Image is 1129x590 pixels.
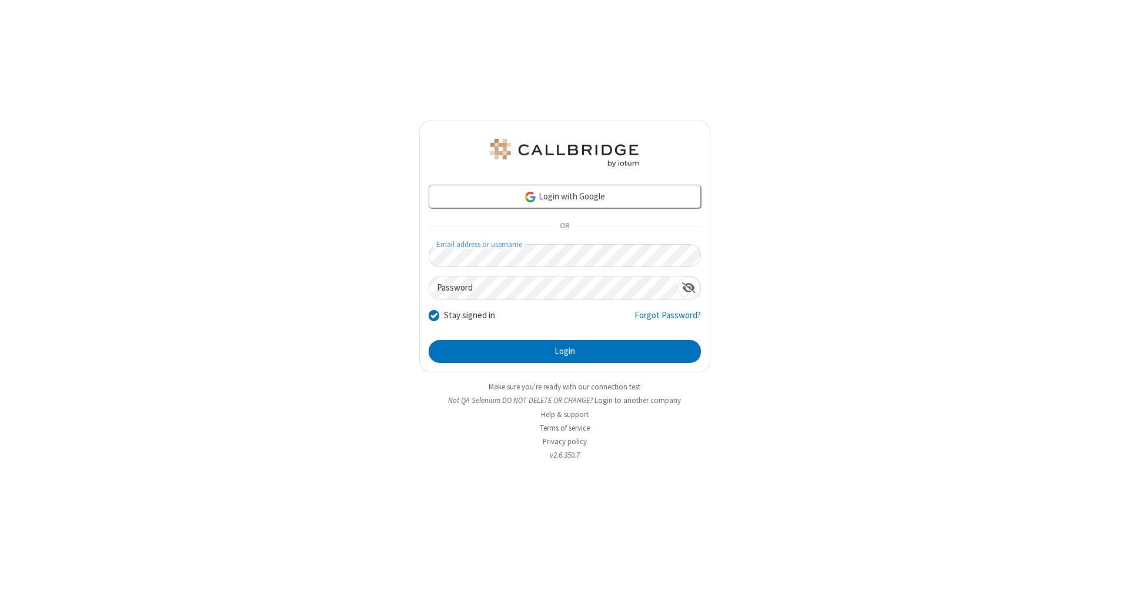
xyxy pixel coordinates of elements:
a: Forgot Password? [634,309,701,331]
label: Stay signed in [444,309,495,322]
a: Make sure you're ready with our connection test [489,382,640,392]
div: Show password [677,276,700,298]
img: google-icon.png [524,191,537,204]
button: Login [429,340,701,364]
input: Email address or username [429,244,701,267]
li: Not QA Selenium DO NOT DELETE OR CHANGE? [419,395,710,406]
li: v2.6.350.7 [419,449,710,461]
input: Password [429,276,677,299]
a: Privacy policy [543,436,587,446]
button: Login to another company [594,395,681,406]
a: Login with Google [429,185,701,208]
span: OR [555,218,574,235]
a: Terms of service [540,423,590,433]
a: Help & support [541,409,589,419]
img: QA Selenium DO NOT DELETE OR CHANGE [488,139,641,167]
